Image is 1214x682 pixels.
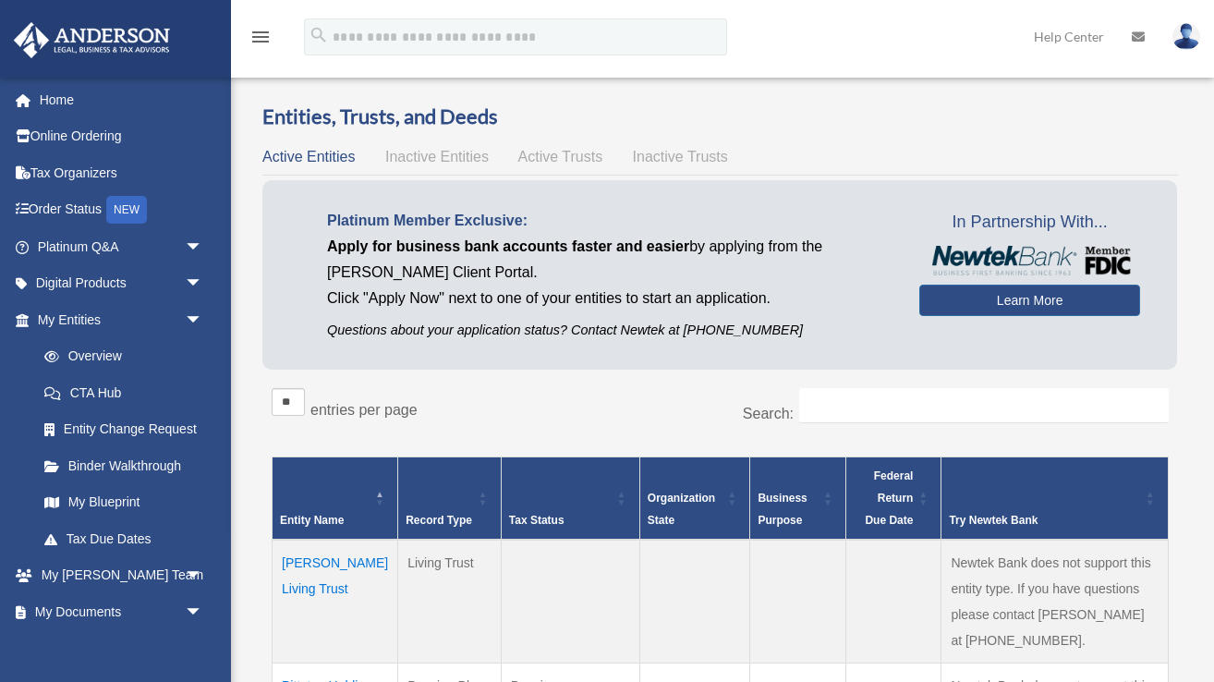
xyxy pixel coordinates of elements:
a: My Blueprint [26,484,222,521]
a: Tax Due Dates [26,520,222,557]
th: Tax Status: Activate to sort [501,457,639,540]
a: Entity Change Request [26,411,222,448]
a: Platinum Q&Aarrow_drop_down [13,228,231,265]
a: Online Ordering [13,118,231,155]
span: arrow_drop_down [185,265,222,303]
td: Living Trust [398,540,502,664]
a: Learn More [919,285,1140,316]
a: Order StatusNEW [13,191,231,229]
span: Tax Status [509,514,565,527]
p: Questions about your application status? Contact Newtek at [PHONE_NUMBER] [327,319,892,342]
span: Organization State [648,492,715,527]
a: My [PERSON_NAME] Teamarrow_drop_down [13,557,231,594]
i: search [309,25,329,45]
span: Entity Name [280,514,344,527]
a: Binder Walkthrough [26,447,222,484]
h3: Entities, Trusts, and Deeds [262,103,1178,131]
a: Overview [26,338,212,375]
a: Digital Productsarrow_drop_down [13,265,231,302]
span: arrow_drop_down [185,557,222,595]
span: Inactive Entities [385,149,489,164]
a: menu [249,32,272,48]
label: entries per page [310,402,418,418]
p: Platinum Member Exclusive: [327,208,892,234]
a: CTA Hub [26,374,222,411]
a: My Documentsarrow_drop_down [13,593,231,630]
th: Business Purpose: Activate to sort [750,457,846,540]
span: Federal Return Due Date [865,469,913,527]
img: Anderson Advisors Platinum Portal [8,22,176,58]
span: Active Trusts [518,149,603,164]
span: arrow_drop_down [185,301,222,339]
span: In Partnership With... [919,208,1140,237]
div: Try Newtek Bank [949,509,1140,531]
img: NewtekBankLogoSM.png [929,246,1131,275]
a: My Entitiesarrow_drop_down [13,301,222,338]
a: Tax Organizers [13,154,231,191]
th: Entity Name: Activate to invert sorting [273,457,398,540]
i: menu [249,26,272,48]
div: NEW [106,196,147,224]
span: Record Type [406,514,472,527]
span: arrow_drop_down [185,593,222,631]
p: Click "Apply Now" next to one of your entities to start an application. [327,286,892,311]
th: Federal Return Due Date: Activate to sort [846,457,941,540]
span: arrow_drop_down [185,228,222,266]
span: Business Purpose [758,492,807,527]
a: Home [13,81,231,118]
img: User Pic [1172,23,1200,50]
td: [PERSON_NAME] Living Trust [273,540,398,664]
td: Newtek Bank does not support this entity type. If you have questions please contact [PERSON_NAME]... [941,540,1169,664]
th: Record Type: Activate to sort [398,457,502,540]
label: Search: [743,406,794,421]
th: Organization State: Activate to sort [639,457,750,540]
span: Inactive Trusts [633,149,728,164]
span: Active Entities [262,149,355,164]
p: by applying from the [PERSON_NAME] Client Portal. [327,234,892,286]
span: Apply for business bank accounts faster and easier [327,238,689,254]
th: Try Newtek Bank : Activate to sort [941,457,1169,540]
